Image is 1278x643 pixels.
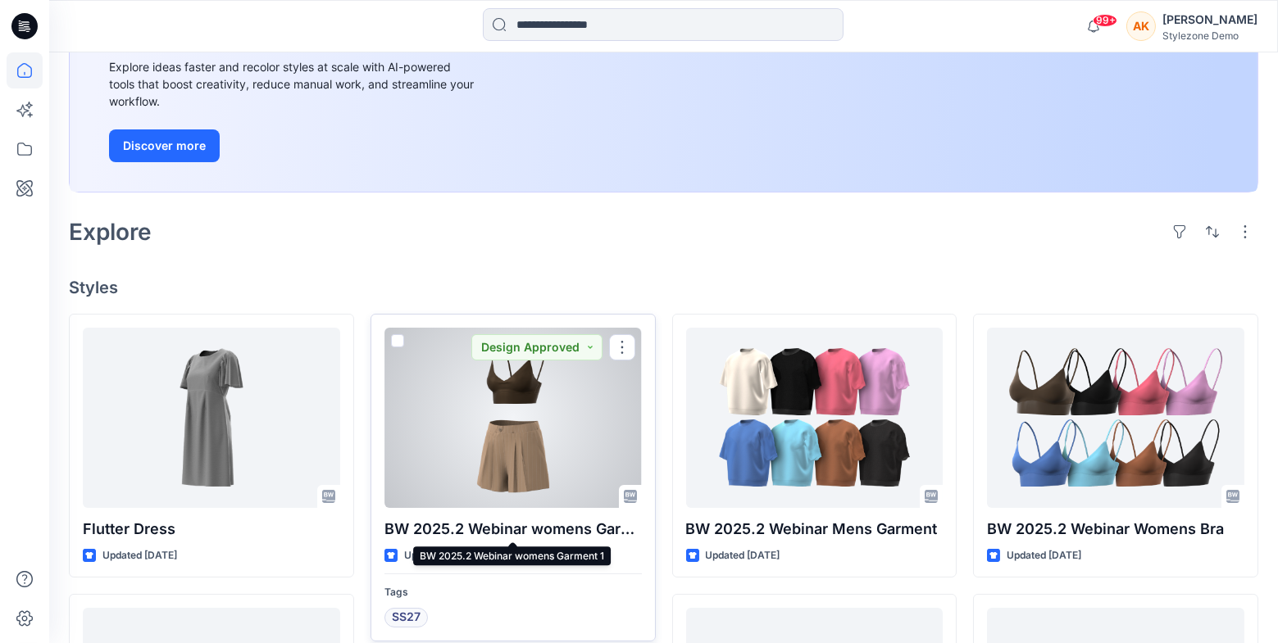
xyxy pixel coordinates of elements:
[1007,547,1081,564] p: Updated [DATE]
[69,278,1258,297] h4: Styles
[102,547,177,564] p: Updated [DATE]
[83,328,340,508] a: Flutter Dress
[1162,29,1258,42] div: Stylezone Demo
[1162,10,1258,29] div: [PERSON_NAME]
[1126,11,1156,41] div: AK
[83,518,340,541] p: Flutter Dress
[987,518,1244,541] p: BW 2025.2 Webinar Womens Bra
[69,219,152,245] h2: Explore
[384,584,642,601] p: Tags
[109,129,478,162] a: Discover more
[686,518,944,541] p: BW 2025.2 Webinar Mens Garment
[109,58,478,110] div: Explore ideas faster and recolor styles at scale with AI-powered tools that boost creativity, red...
[404,547,479,564] p: Updated [DATE]
[706,547,780,564] p: Updated [DATE]
[392,608,421,627] span: SS27
[686,328,944,508] a: BW 2025.2 Webinar Mens Garment
[384,328,642,508] a: BW 2025.2 Webinar womens Garment 1
[1093,14,1117,27] span: 99+
[987,328,1244,508] a: BW 2025.2 Webinar Womens Bra
[109,129,220,162] button: Discover more
[384,518,642,541] p: BW 2025.2 Webinar womens Garment 1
